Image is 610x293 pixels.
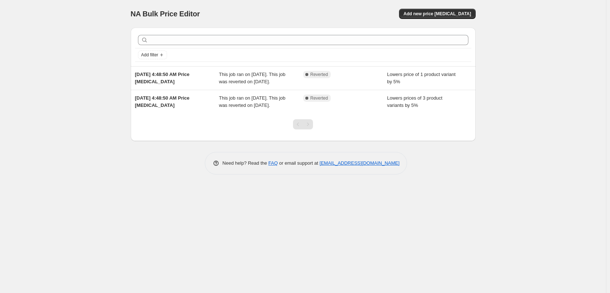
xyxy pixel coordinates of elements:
[293,119,313,129] nav: Pagination
[320,160,399,166] a: [EMAIL_ADDRESS][DOMAIN_NAME]
[268,160,278,166] a: FAQ
[310,95,328,101] span: Reverted
[278,160,320,166] span: or email support at
[399,9,475,19] button: Add new price [MEDICAL_DATA]
[387,72,456,84] span: Lowers price of 1 product variant by 5%
[223,160,269,166] span: Need help? Read the
[131,10,200,18] span: NA Bulk Price Editor
[219,72,285,84] span: This job ran on [DATE]. This job was reverted on [DATE].
[219,95,285,108] span: This job ran on [DATE]. This job was reverted on [DATE].
[135,95,190,108] span: [DATE] 4:48:50 AM Price [MEDICAL_DATA]
[403,11,471,17] span: Add new price [MEDICAL_DATA]
[387,95,442,108] span: Lowers prices of 3 product variants by 5%
[141,52,158,58] span: Add filter
[135,72,190,84] span: [DATE] 4:48:50 AM Price [MEDICAL_DATA]
[138,51,167,59] button: Add filter
[310,72,328,77] span: Reverted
